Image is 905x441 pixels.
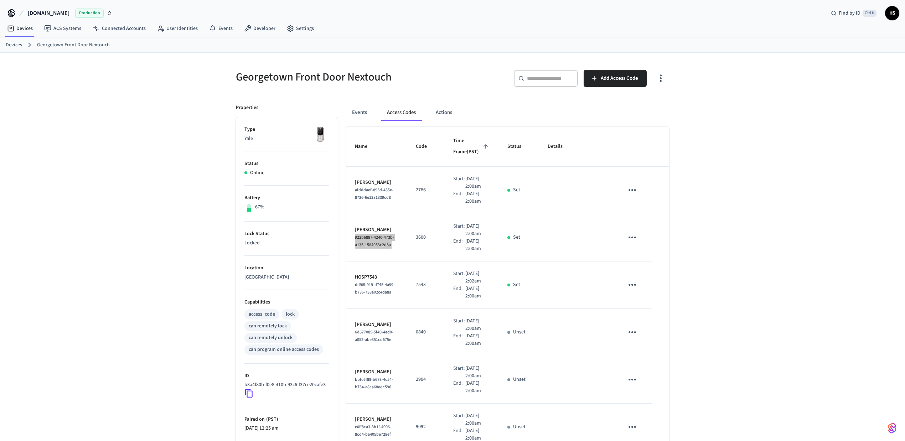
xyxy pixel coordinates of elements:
a: Devices [6,41,22,49]
div: End: [453,238,465,253]
p: Set [513,186,520,194]
span: 922b6887-4240-473b-a135-1584053c2d8a [355,234,394,248]
p: [DATE] 2:02am [465,270,490,285]
p: HOSP7543 [355,274,399,281]
p: Paired on [244,416,329,423]
p: [DATE] 2:00am [465,317,490,332]
div: Start: [453,223,465,238]
div: Start: [453,175,465,190]
p: 67% [255,203,264,211]
p: [PERSON_NAME] [355,368,399,376]
p: [DATE] 2:00am [465,412,490,427]
a: Developer [238,22,281,35]
span: Time Frame(PST) [453,135,490,158]
p: Locked [244,239,329,247]
p: [DATE] 2:00am [465,223,490,238]
p: Lock Status [244,230,329,238]
p: 3600 [416,234,436,241]
div: lock [286,311,295,318]
p: ID [244,372,329,380]
span: Details [548,141,572,152]
button: Actions [430,104,458,121]
img: Yale Assure Touchscreen Wifi Smart Lock, Satin Nickel, Front [311,126,329,144]
span: 6d677085-5f49-4ed0-a052-abe351cd675e [355,329,393,343]
p: Set [513,281,520,289]
a: Events [203,22,238,35]
span: bbfc6f89-b673-4c54-b734-a8ca68edc596 [355,377,393,390]
p: Yale [244,135,329,142]
p: 0840 [416,328,436,336]
div: can remotely unlock [249,334,293,342]
div: access_code [249,311,275,318]
p: Status [244,160,329,167]
p: Unset [513,328,526,336]
span: Code [416,141,436,152]
p: [DATE] 2:00am [465,332,490,347]
span: HS [886,7,899,20]
span: Name [355,141,377,152]
span: dd98b919-d745-4a99-b735-738a02c4da8a [355,282,395,295]
button: Add Access Code [584,70,647,87]
p: Capabilities [244,299,329,306]
div: Start: [453,270,465,285]
p: Unset [513,423,526,431]
p: Location [244,264,329,272]
p: b3a4f80b-f0e8-410b-93c6-f37ce20cafe3 [244,381,326,389]
span: ( PST ) [265,416,278,423]
span: Production [75,9,104,18]
span: Status [507,141,531,152]
p: 2786 [416,186,436,194]
span: [DOMAIN_NAME] [28,9,69,17]
p: [DATE] 2:00am [465,380,490,395]
p: 2904 [416,376,436,383]
div: End: [453,190,465,205]
h5: Georgetown Front Door Nextouch [236,70,448,84]
div: Start: [453,412,465,427]
a: Georgetown Front Door Nextouch [37,41,110,49]
div: ant example [346,104,669,121]
p: [DATE] 2:00am [465,238,490,253]
a: Connected Accounts [87,22,151,35]
span: e0ff8ca3-3b1f-4006-8cd4-ba405be728ef [355,424,391,437]
a: ACS Systems [38,22,87,35]
div: End: [453,332,465,347]
p: Battery [244,194,329,202]
div: End: [453,380,465,395]
div: Start: [453,317,465,332]
p: 7543 [416,281,436,289]
div: End: [453,285,465,300]
p: Set [513,234,520,241]
p: [DATE] 2:00am [465,285,490,300]
a: User Identities [151,22,203,35]
p: [PERSON_NAME] [355,321,399,328]
p: [DATE] 2:00am [465,365,490,380]
p: Unset [513,376,526,383]
div: Start: [453,365,465,380]
div: can remotely lock [249,322,287,330]
p: [DATE] 12:25 am [244,425,329,432]
p: [PERSON_NAME] [355,416,399,423]
span: Find by ID [839,10,860,17]
p: Properties [236,104,258,111]
p: [DATE] 2:00am [465,190,490,205]
button: Access Codes [381,104,422,121]
p: Type [244,126,329,133]
button: HS [885,6,899,20]
div: Find by IDCtrl K [825,7,882,20]
img: SeamLogoGradient.69752ec5.svg [888,422,896,434]
button: Events [346,104,373,121]
span: Ctrl K [863,10,876,17]
a: Devices [1,22,38,35]
span: Add Access Code [601,74,638,83]
p: [PERSON_NAME] [355,179,399,186]
div: can program online access codes [249,346,319,353]
p: 9092 [416,423,436,431]
p: Online [250,169,264,177]
p: [GEOGRAPHIC_DATA] [244,274,329,281]
span: afdddaef-895d-435e-8726-6e1281339cd8 [355,187,393,201]
p: [DATE] 2:00am [465,175,490,190]
a: Settings [281,22,320,35]
p: [PERSON_NAME] [355,226,399,234]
